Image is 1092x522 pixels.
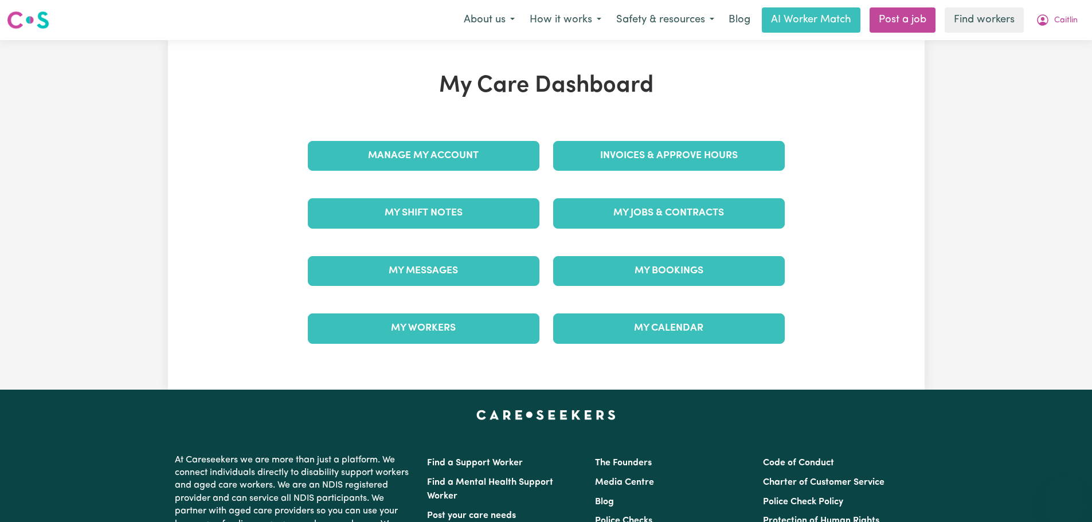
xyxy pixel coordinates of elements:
[762,7,860,33] a: AI Worker Match
[722,7,757,33] a: Blog
[763,478,884,487] a: Charter of Customer Service
[1054,14,1078,27] span: Caitlin
[763,458,834,468] a: Code of Conduct
[553,198,785,228] a: My Jobs & Contracts
[522,8,609,32] button: How it works
[427,458,523,468] a: Find a Support Worker
[945,7,1024,33] a: Find workers
[553,141,785,171] a: Invoices & Approve Hours
[609,8,722,32] button: Safety & resources
[427,511,516,520] a: Post your care needs
[7,7,49,33] a: Careseekers logo
[308,198,539,228] a: My Shift Notes
[553,256,785,286] a: My Bookings
[456,8,522,32] button: About us
[308,256,539,286] a: My Messages
[427,478,553,501] a: Find a Mental Health Support Worker
[553,313,785,343] a: My Calendar
[1046,476,1083,513] iframe: Button to launch messaging window
[476,410,616,419] a: Careseekers home page
[763,497,843,507] a: Police Check Policy
[308,313,539,343] a: My Workers
[1028,8,1085,32] button: My Account
[870,7,936,33] a: Post a job
[595,458,652,468] a: The Founders
[308,141,539,171] a: Manage My Account
[7,10,49,30] img: Careseekers logo
[301,72,792,100] h1: My Care Dashboard
[595,497,614,507] a: Blog
[595,478,654,487] a: Media Centre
